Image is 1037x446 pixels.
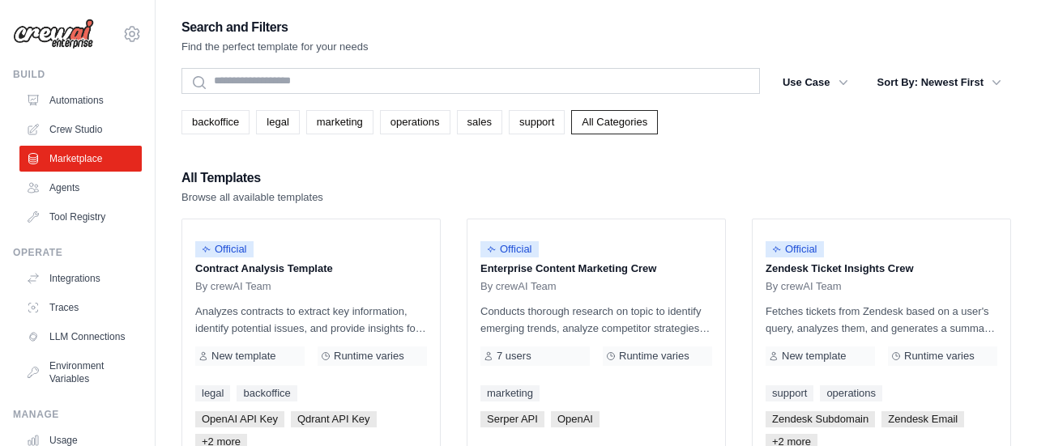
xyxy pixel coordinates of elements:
[571,110,658,134] a: All Categories
[237,385,297,401] a: backoffice
[766,303,997,337] p: Fetches tickets from Zendesk based on a user's query, analyzes them, and generates a summary. Out...
[480,261,712,277] p: Enterprise Content Marketing Crew
[380,110,450,134] a: operations
[881,411,964,427] span: Zendesk Email
[457,110,502,134] a: sales
[773,68,858,97] button: Use Case
[211,350,275,363] span: New template
[868,68,1011,97] button: Sort By: Newest First
[306,110,373,134] a: marketing
[509,110,565,134] a: support
[181,16,369,39] h2: Search and Filters
[19,265,142,291] a: Integrations
[480,385,540,401] a: marketing
[195,280,271,293] span: By crewAI Team
[195,411,284,427] span: OpenAI API Key
[181,39,369,55] p: Find the perfect template for your needs
[13,246,142,259] div: Operate
[19,117,142,142] a: Crew Studio
[19,353,142,392] a: Environment Variables
[766,241,824,257] span: Official
[181,167,323,189] h2: All Templates
[19,295,142,321] a: Traces
[181,110,250,134] a: backoffice
[256,110,299,134] a: legal
[13,408,142,421] div: Manage
[480,411,544,427] span: Serper API
[13,68,142,81] div: Build
[766,261,997,277] p: Zendesk Ticket Insights Crew
[766,411,875,427] span: Zendesk Subdomain
[19,324,142,350] a: LLM Connections
[195,261,427,277] p: Contract Analysis Template
[19,175,142,201] a: Agents
[480,303,712,337] p: Conducts thorough research on topic to identify emerging trends, analyze competitor strategies, a...
[195,241,254,257] span: Official
[766,280,842,293] span: By crewAI Team
[480,241,539,257] span: Official
[19,87,142,113] a: Automations
[904,350,975,363] span: Runtime varies
[782,350,846,363] span: New template
[195,385,230,401] a: legal
[334,350,404,363] span: Runtime varies
[291,411,377,427] span: Qdrant API Key
[551,411,600,427] span: OpenAI
[480,280,557,293] span: By crewAI Team
[195,303,427,337] p: Analyzes contracts to extract key information, identify potential issues, and provide insights fo...
[766,385,813,401] a: support
[19,146,142,172] a: Marketplace
[497,350,531,363] span: 7 users
[19,204,142,230] a: Tool Registry
[619,350,689,363] span: Runtime varies
[13,19,94,49] img: Logo
[820,385,882,401] a: operations
[181,189,323,206] p: Browse all available templates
